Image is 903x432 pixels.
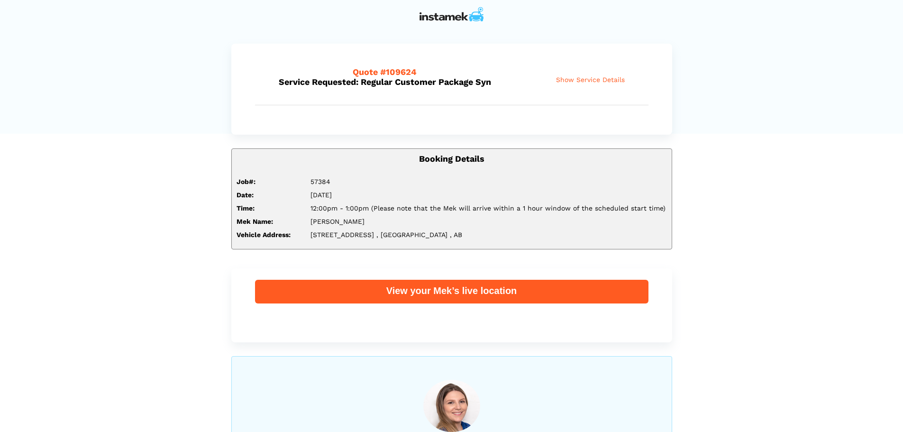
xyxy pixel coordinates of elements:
span: , [GEOGRAPHIC_DATA] [376,231,447,239]
strong: Vehicle Address: [237,231,291,239]
strong: Job#: [237,178,255,185]
div: [PERSON_NAME] [303,217,674,226]
div: View your Mek’s live location [255,285,648,297]
strong: Mek Name: [237,218,273,225]
h5: Service Requested: Regular Customer Package Syn [279,67,515,87]
span: Quote #109624 [353,67,417,77]
h5: Booking Details [237,154,667,164]
div: [DATE] [303,191,674,199]
div: 57384 [303,177,674,186]
span: [STREET_ADDRESS] [310,231,374,239]
strong: Time: [237,204,255,212]
span: Show Service Details [556,76,625,84]
span: , AB [450,231,462,239]
div: 12:00pm - 1:00pm (Please note that the Mek will arrive within a 1 hour window of the scheduled st... [303,204,674,212]
strong: Date: [237,191,254,199]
